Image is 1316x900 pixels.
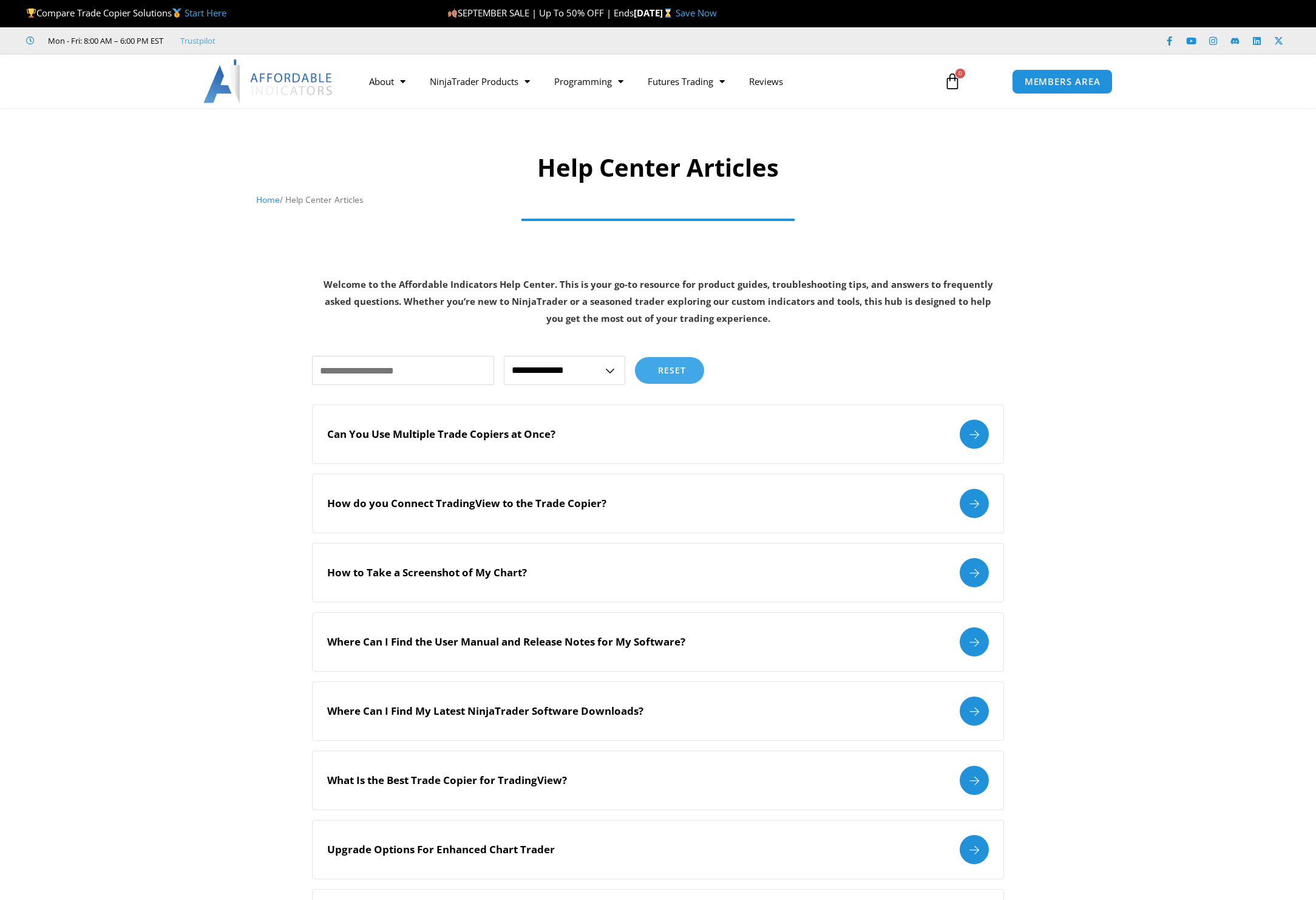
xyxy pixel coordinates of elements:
nav: Breadcrumb [256,192,1060,208]
h2: How to Take a Screenshot of My Chart? [327,566,527,579]
a: Futures Trading [636,67,737,95]
h2: How do you Connect TradingView to the Trade Copier? [327,497,606,510]
a: How do you Connect TradingView to the Trade Copier? [312,474,1004,533]
a: Programming [542,67,636,95]
span: 0 [955,69,965,78]
strong: Welcome to the Affordable Indicators Help Center. This is your go-to resource for product guides,... [324,278,993,324]
img: 🍂 [448,9,457,18]
h2: Where Can I Find the User Manual and Release Notes for My Software? [327,635,685,649]
span: Reset [658,366,686,375]
a: Where Can I Find the User Manual and Release Notes for My Software? [312,612,1004,672]
span: MEMBERS AREA [1025,77,1101,86]
a: Upgrade Options For Enhanced Chart Trader [312,820,1004,879]
a: Trustpilot [180,33,215,48]
h2: Upgrade Options For Enhanced Chart Trader [327,843,555,856]
a: Home [256,194,280,205]
a: About [357,67,418,95]
nav: Menu [357,67,930,95]
span: Compare Trade Copier Solutions [26,7,226,19]
a: Save Now [676,7,717,19]
img: LogoAI | Affordable Indicators – NinjaTrader [203,60,334,103]
h2: What Is the Best Trade Copier for TradingView? [327,774,567,787]
span: Mon - Fri: 8:00 AM – 6:00 PM EST [45,33,163,48]
a: Reviews [737,67,795,95]
a: What Is the Best Trade Copier for TradingView? [312,751,1004,810]
a: Start Here [185,7,226,19]
a: MEMBERS AREA [1012,69,1113,94]
a: Where Can I Find My Latest NinjaTrader Software Downloads? [312,681,1004,741]
h1: Help Center Articles [256,151,1060,185]
img: ⌛ [663,9,673,18]
span: SEPTEMBER SALE | Up To 50% OFF | Ends [447,7,634,19]
a: How to Take a Screenshot of My Chart? [312,543,1004,602]
a: Can You Use Multiple Trade Copiers at Once? [312,404,1004,464]
a: 0 [926,64,979,99]
a: NinjaTrader Products [418,67,542,95]
h2: Can You Use Multiple Trade Copiers at Once? [327,428,555,441]
button: Reset [635,357,704,384]
strong: [DATE] [634,7,676,19]
img: 🥇 [172,9,181,18]
h2: Where Can I Find My Latest NinjaTrader Software Downloads? [327,704,643,718]
img: 🏆 [27,9,36,18]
